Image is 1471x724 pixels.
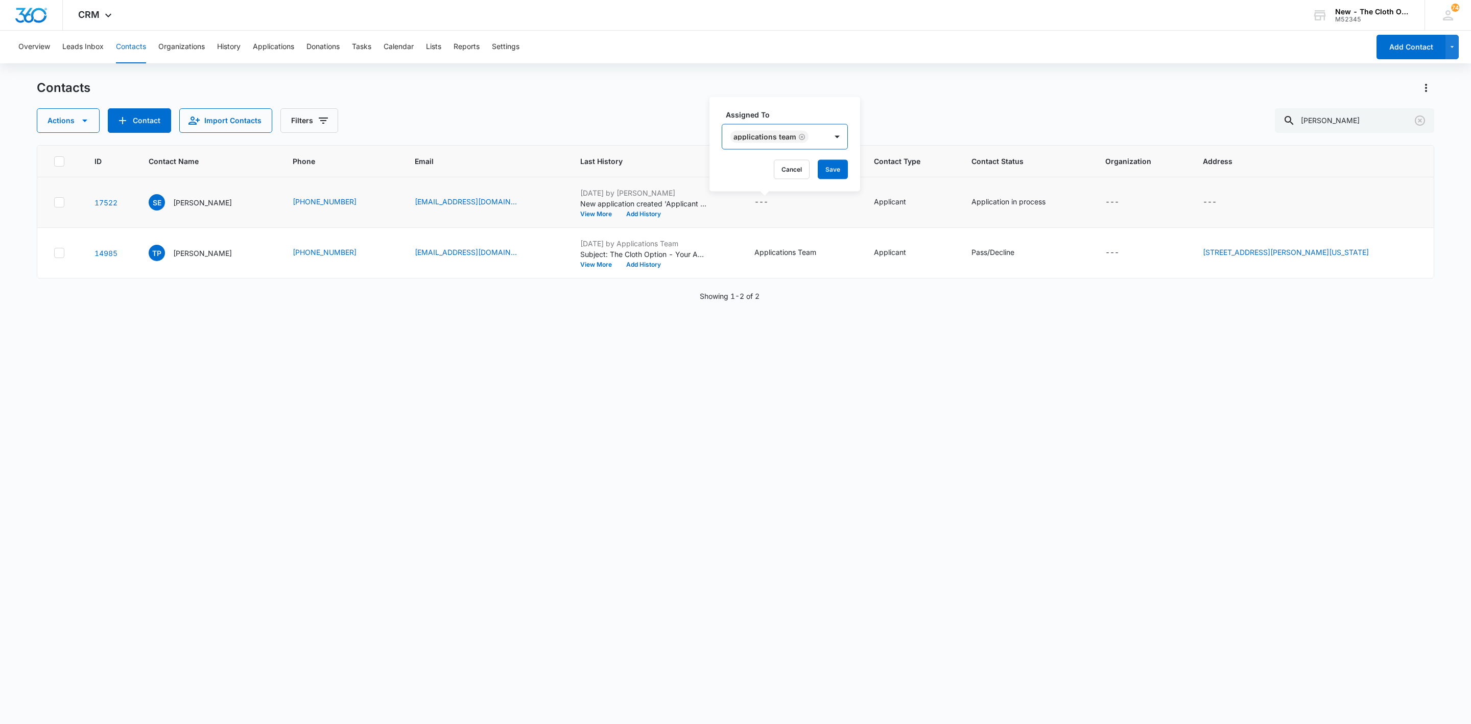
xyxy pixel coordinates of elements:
[149,194,250,211] div: Contact Name - Sydney Eastman - Select to Edit Field
[1105,196,1119,208] div: ---
[116,31,146,63] button: Contacts
[754,196,768,208] div: ---
[774,160,810,179] button: Cancel
[293,196,357,207] a: [PHONE_NUMBER]
[62,31,104,63] button: Leads Inbox
[454,31,480,63] button: Reports
[874,196,924,208] div: Contact Type - Applicant - Select to Edit Field
[971,196,1064,208] div: Contact Status - Application in process - Select to Edit Field
[293,196,375,208] div: Phone - (641) 324-8699 - Select to Edit Field
[415,196,535,208] div: Email - stpfarmersdaughter@gmail.com - Select to Edit Field
[726,109,852,120] label: Assigned To
[580,249,708,260] p: Subject: The Cloth Option - Your Application Dear [PERSON_NAME], Thank you for your application f...
[94,156,109,167] span: ID
[280,108,338,133] button: Filters
[94,249,117,258] a: Navigate to contact details page for Tynisha Pope
[580,238,708,249] p: [DATE] by Applications Team
[874,196,906,207] div: Applicant
[754,247,816,258] div: Applications Team
[1203,156,1403,167] span: Address
[149,156,253,167] span: Contact Name
[415,247,535,259] div: Email - tynishapope92@gmail.com - Select to Edit Field
[426,31,441,63] button: Lists
[580,211,619,217] button: View More
[217,31,241,63] button: History
[1335,8,1410,16] div: account name
[1105,247,1137,259] div: Organization - - Select to Edit Field
[1203,247,1387,259] div: Address - 5540 Bacon Avenue, Eastman, Georgia, 31023 - Select to Edit Field
[78,9,100,20] span: CRM
[1203,196,1217,208] div: ---
[415,196,517,207] a: [EMAIL_ADDRESS][DOMAIN_NAME]
[1105,247,1119,259] div: ---
[971,247,1033,259] div: Contact Status - Pass/Decline - Select to Edit Field
[1418,80,1434,96] button: Actions
[754,247,835,259] div: Assigned To - Applications Team - Select to Edit Field
[1451,4,1459,12] div: notifications count
[94,198,117,207] a: Navigate to contact details page for Sydney Eastman
[18,31,50,63] button: Overview
[149,245,165,261] span: TP
[971,156,1066,167] span: Contact Status
[619,262,668,268] button: Add History
[1203,196,1235,208] div: Address - - Select to Edit Field
[874,247,924,259] div: Contact Type - Applicant - Select to Edit Field
[971,247,1014,258] div: Pass/Decline
[293,247,357,258] a: [PHONE_NUMBER]
[149,194,165,211] span: SE
[293,156,375,167] span: Phone
[733,133,796,141] div: Applications Team
[874,247,906,258] div: Applicant
[149,245,250,261] div: Contact Name - Tynisha Pope - Select to Edit Field
[971,196,1046,207] div: Application in process
[580,198,708,209] p: New application created 'Applicant - [PERSON_NAME]'.
[306,31,340,63] button: Donations
[37,108,100,133] button: Actions
[1105,196,1137,208] div: Organization - - Select to Edit Field
[179,108,272,133] button: Import Contacts
[384,31,414,63] button: Calendar
[352,31,371,63] button: Tasks
[492,31,519,63] button: Settings
[293,247,375,259] div: Phone - (229) 395-5122 - Select to Edit Field
[1377,35,1445,59] button: Add Contact
[1412,112,1428,129] button: Clear
[173,197,232,208] p: [PERSON_NAME]
[108,108,171,133] button: Add Contact
[754,196,787,208] div: Assigned To - - Select to Edit Field
[1105,156,1164,167] span: Organization
[1203,248,1369,256] a: [STREET_ADDRESS][PERSON_NAME][US_STATE]
[874,156,933,167] span: Contact Type
[253,31,294,63] button: Applications
[818,160,848,179] button: Save
[415,247,517,258] a: [EMAIL_ADDRESS][DOMAIN_NAME]
[580,188,708,198] p: [DATE] by [PERSON_NAME]
[415,156,541,167] span: Email
[580,156,715,167] span: Last History
[173,248,232,259] p: [PERSON_NAME]
[580,262,619,268] button: View More
[158,31,205,63] button: Organizations
[796,133,805,141] div: Remove Applications Team
[1451,4,1459,12] span: 74
[1275,108,1434,133] input: Search Contacts
[700,291,760,301] p: Showing 1-2 of 2
[37,80,90,96] h1: Contacts
[619,211,668,217] button: Add History
[1335,16,1410,23] div: account id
